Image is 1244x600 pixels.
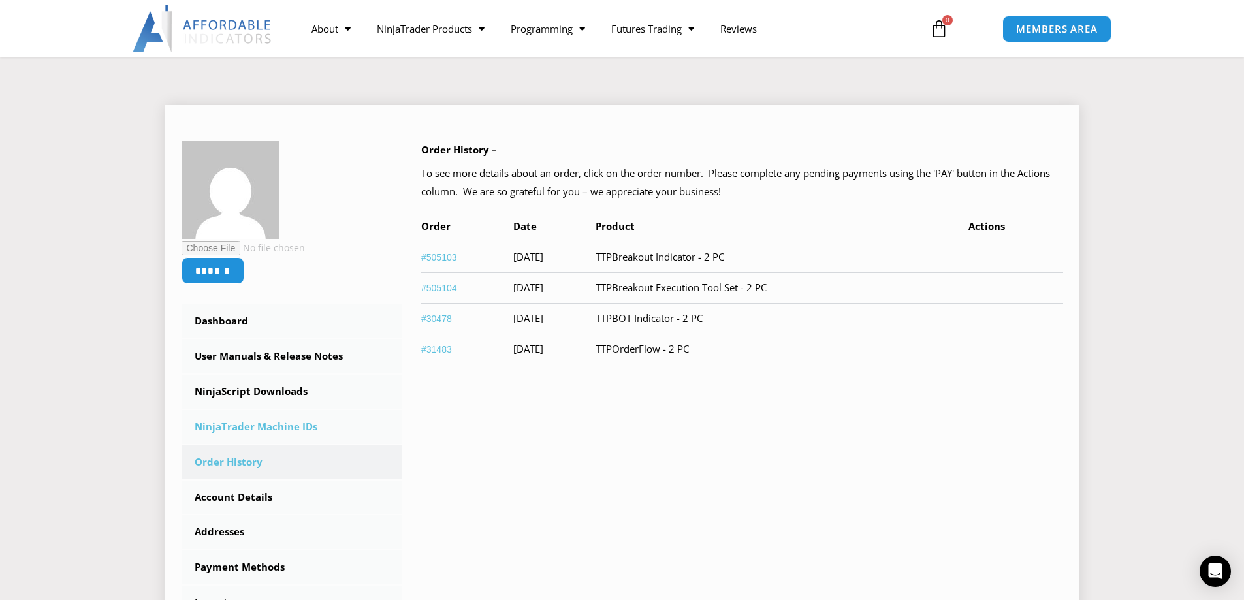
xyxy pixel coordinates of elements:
a: 0 [910,10,968,48]
time: [DATE] [513,342,543,355]
img: LogoAI | Affordable Indicators – NinjaTrader [133,5,273,52]
a: Dashboard [182,304,402,338]
span: MEMBERS AREA [1016,24,1098,34]
nav: Menu [298,14,915,44]
time: [DATE] [513,250,543,263]
a: Order History [182,445,402,479]
a: NinjaTrader Products [364,14,498,44]
div: Open Intercom Messenger [1200,556,1231,587]
span: Product [596,219,635,232]
a: Reviews [707,14,770,44]
a: NinjaTrader Machine IDs [182,410,402,444]
a: View order number 505103 [421,252,457,262]
a: NinjaScript Downloads [182,375,402,409]
a: User Manuals & Release Notes [182,339,402,373]
a: View order number 31483 [421,344,452,355]
a: Addresses [182,515,402,549]
span: Date [513,219,537,232]
time: [DATE] [513,281,543,294]
a: Futures Trading [598,14,707,44]
span: Order [421,219,451,232]
a: Account Details [182,481,402,514]
td: TTPBreakout Execution Tool Set - 2 PC [596,272,968,303]
a: View order number 505104 [421,283,457,293]
td: TTPBOT Indicator - 2 PC [596,303,968,334]
img: d791d1446e17c2c1d3564167f80d8830be35d4615bc973a73f0ab2fe7cb6ecdd [182,141,279,239]
a: View order number 30478 [421,313,452,324]
a: About [298,14,364,44]
p: To see more details about an order, click on the order number. Please complete any pending paymen... [421,165,1063,201]
a: Payment Methods [182,550,402,584]
span: Actions [968,219,1005,232]
span: 0 [942,15,953,25]
b: Order History – [421,143,497,156]
a: MEMBERS AREA [1002,16,1111,42]
time: [DATE] [513,311,543,324]
td: TTPOrderFlow - 2 PC [596,334,968,364]
a: Programming [498,14,598,44]
td: TTPBreakout Indicator - 2 PC [596,242,968,272]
